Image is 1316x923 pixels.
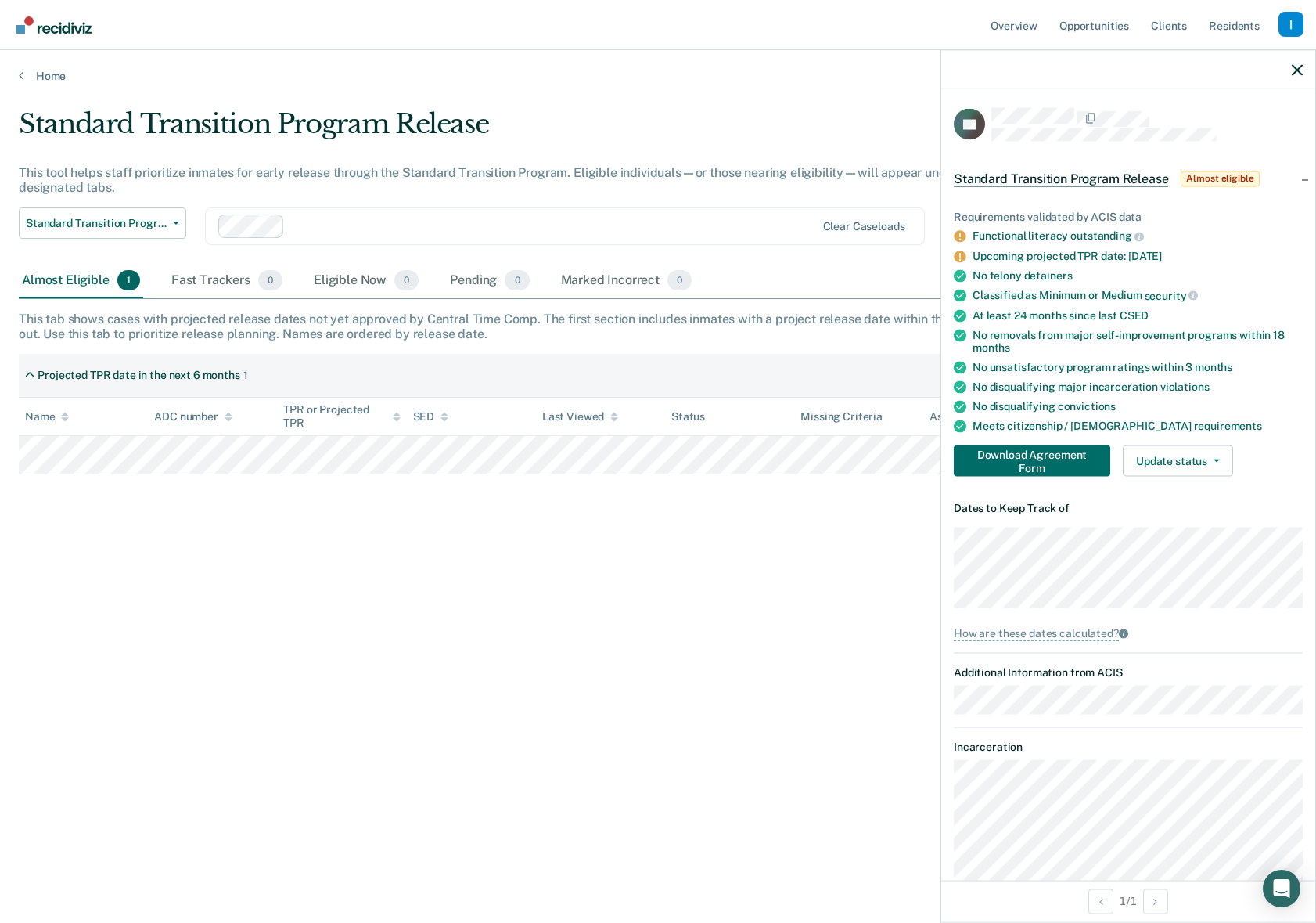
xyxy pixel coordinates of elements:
div: SED [413,410,449,424]
dt: Additional Information from ACIS [954,665,1303,679]
img: Recidiviz [16,16,92,34]
div: Projected TPR date in the next 6 months [38,369,240,382]
div: Status [671,410,705,424]
span: 0 [394,270,419,290]
dt: Incarceration [954,741,1303,754]
span: 0 [258,270,282,290]
button: Update status [1123,445,1233,477]
div: Last Viewed [542,410,618,424]
span: convictions [1058,400,1116,413]
div: This tab shows cases with projected release dates not yet approved by Central Time Comp. The firs... [19,312,1297,341]
div: Clear caseloads [823,220,905,233]
div: No disqualifying major incarceration [973,380,1303,394]
div: Standard Transition Program Release [19,108,1006,153]
span: Standard Transition Program Release [26,217,167,230]
span: violations [1160,380,1210,393]
div: No disqualifying [973,400,1303,413]
div: No felony [973,269,1303,282]
div: Meets citizenship / [DEMOGRAPHIC_DATA] [973,420,1303,433]
div: Open Intercom Messenger [1263,870,1300,907]
div: ADC number [154,410,232,424]
div: Missing Criteria [800,410,883,424]
span: security [1145,289,1199,301]
a: Home [19,69,1297,83]
span: Almost eligible [1181,171,1259,186]
span: 1 [117,270,140,290]
div: Eligible Now [311,264,422,298]
div: Classified as Minimum or Medium [973,288,1303,302]
div: Name [25,410,69,424]
div: Requirements validated by ACIS data [954,210,1303,223]
div: No unsatisfactory program ratings within 3 [973,361,1303,374]
button: Download Agreement Form [954,445,1110,477]
div: Assigned to [929,410,1003,424]
button: Next Opportunity [1143,889,1168,914]
span: CSED [1120,308,1149,321]
span: requirements [1194,420,1262,432]
span: detainers [1024,269,1073,281]
div: Pending [447,264,532,298]
div: No removals from major self-improvement programs within 18 [973,328,1303,355]
a: Navigate to form link [954,445,1116,477]
div: TPR or Projected TPR [283,403,400,430]
span: months [973,341,1010,354]
span: Standard Transition Program Release [954,171,1168,186]
a: How are these dates calculated? [954,627,1303,640]
span: 0 [505,270,529,290]
div: At least 24 months since last [973,308,1303,322]
div: Standard Transition Program ReleaseAlmost eligible [941,153,1315,204]
div: How are these dates calculated? [954,627,1119,641]
span: months [1195,361,1232,373]
span: 0 [667,270,692,290]
div: Fast Trackers [168,264,286,298]
div: 1 [243,369,248,382]
button: Profile dropdown button [1278,12,1303,37]
div: Almost Eligible [19,264,143,298]
div: 1 / 1 [941,880,1315,921]
button: Previous Opportunity [1088,889,1113,914]
div: Upcoming projected TPR date: [DATE] [973,249,1303,262]
div: This tool helps staff prioritize inmates for early release through the Standard Transition Progra... [19,165,1006,195]
dt: Dates to Keep Track of [954,502,1303,515]
div: Functional literacy outstanding [973,229,1303,243]
div: Marked Incorrect [558,264,696,298]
